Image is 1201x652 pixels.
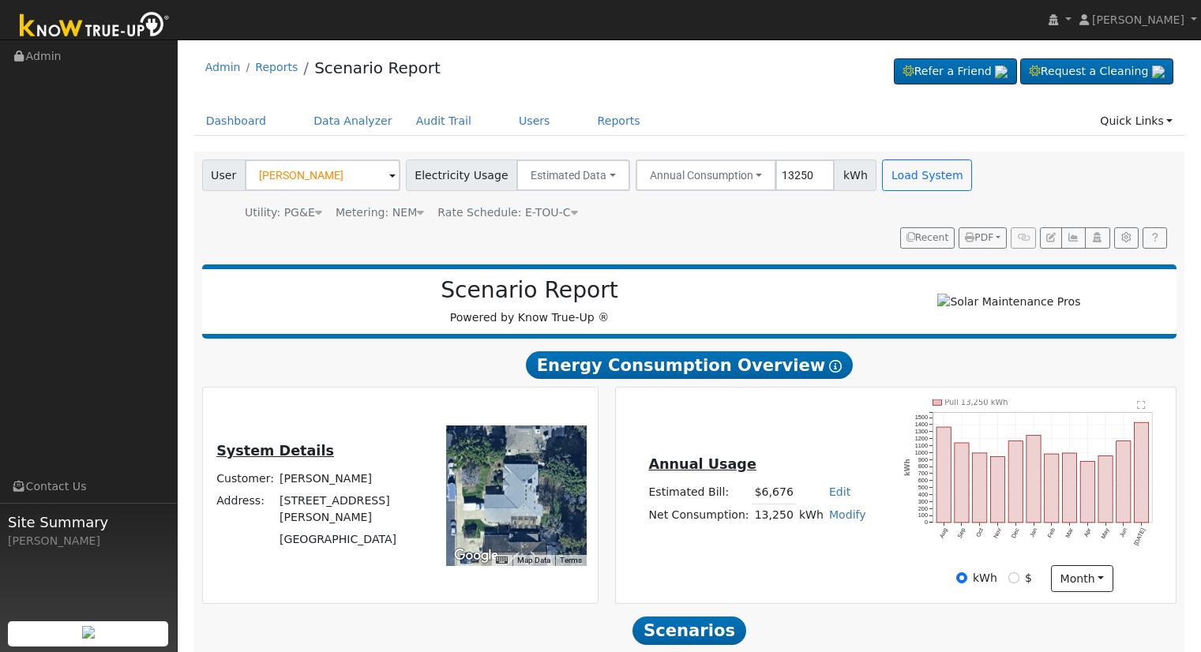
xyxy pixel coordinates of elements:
[255,61,298,73] a: Reports
[1008,572,1019,583] input: $
[1027,435,1041,523] rect: onclick=""
[915,428,928,435] text: 1300
[1029,527,1039,539] text: Jan
[1092,13,1184,26] span: [PERSON_NAME]
[894,58,1017,85] a: Refer a Friend
[1099,455,1113,523] rect: onclick=""
[437,206,577,219] span: Alias: None
[646,504,752,526] td: Net Consumption:
[404,107,483,136] a: Audit Trail
[1138,400,1147,410] text: 
[1117,440,1132,523] rect: onclick=""
[1119,527,1129,539] text: Jun
[829,360,842,373] i: Show Help
[632,616,745,645] span: Scenarios
[277,468,425,490] td: [PERSON_NAME]
[915,414,928,421] text: 1500
[993,526,1004,539] text: Nov
[1063,453,1077,523] rect: onclick=""
[214,490,277,529] td: Address:
[8,511,169,533] span: Site Summary
[956,572,967,583] input: kWh
[938,527,949,540] text: Aug
[8,533,169,549] div: [PERSON_NAME]
[450,545,502,566] a: Open this area in Google Maps (opens a new window)
[915,448,928,455] text: 1000
[1011,526,1022,539] text: Dec
[245,159,400,191] input: Select a User
[205,61,241,73] a: Admin
[936,427,951,523] rect: onclick=""
[648,456,756,472] u: Annual Usage
[918,455,928,463] text: 900
[302,107,404,136] a: Data Analyzer
[560,556,582,564] a: Terms (opens in new tab)
[834,159,876,191] span: kWh
[959,227,1007,249] button: PDF
[945,398,1009,407] text: Pull 13,250 kWh
[918,491,928,498] text: 400
[586,107,652,136] a: Reports
[829,485,850,498] a: Edit
[882,159,972,191] button: Load System
[918,505,928,512] text: 200
[918,470,928,477] text: 700
[915,442,928,449] text: 1100
[450,545,502,566] img: Google
[918,477,928,484] text: 600
[925,519,928,526] text: 0
[1114,227,1139,249] button: Settings
[216,443,334,459] u: System Details
[965,232,993,243] span: PDF
[1083,526,1094,538] text: Apr
[1025,570,1032,586] label: $
[336,204,424,221] div: Metering: NEM
[277,529,425,551] td: [GEOGRAPHIC_DATA]
[918,512,928,519] text: 100
[214,468,277,490] td: Customer:
[1081,461,1095,523] rect: onclick=""
[1061,227,1086,249] button: Multi-Series Graph
[937,294,1080,310] img: Solar Maintenance Pros
[1040,227,1062,249] button: Edit User
[636,159,777,191] button: Annual Consumption
[218,277,841,304] h2: Scenario Report
[1133,527,1147,547] text: [DATE]
[975,527,985,538] text: Oct
[1101,526,1112,540] text: May
[1152,66,1165,78] img: retrieve
[517,555,550,566] button: Map Data
[646,482,752,504] td: Estimated Bill:
[752,504,796,526] td: 13,250
[406,159,517,191] span: Electricity Usage
[1143,227,1167,249] a: Help Link
[1085,227,1109,249] button: Login As
[956,527,967,540] text: Sep
[1051,565,1113,592] button: month
[526,351,853,380] span: Energy Consumption Overview
[194,107,279,136] a: Dashboard
[915,435,928,442] text: 1200
[995,66,1008,78] img: retrieve
[202,159,246,191] span: User
[1088,107,1184,136] a: Quick Links
[1064,526,1075,539] text: Mar
[973,453,987,523] rect: onclick=""
[210,277,850,326] div: Powered by Know True-Up ®
[1135,422,1150,523] rect: onclick=""
[991,456,1005,523] rect: onclick=""
[918,498,928,505] text: 300
[915,421,928,428] text: 1400
[918,484,928,491] text: 500
[277,490,425,529] td: [STREET_ADDRESS][PERSON_NAME]
[1045,454,1060,523] rect: onclick=""
[82,626,95,639] img: retrieve
[918,463,928,470] text: 800
[12,9,178,44] img: Know True-Up
[516,159,630,191] button: Estimated Data
[752,482,796,504] td: $6,676
[1047,527,1057,539] text: Feb
[245,204,322,221] div: Utility: PG&E
[904,459,912,476] text: kWh
[973,570,997,586] label: kWh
